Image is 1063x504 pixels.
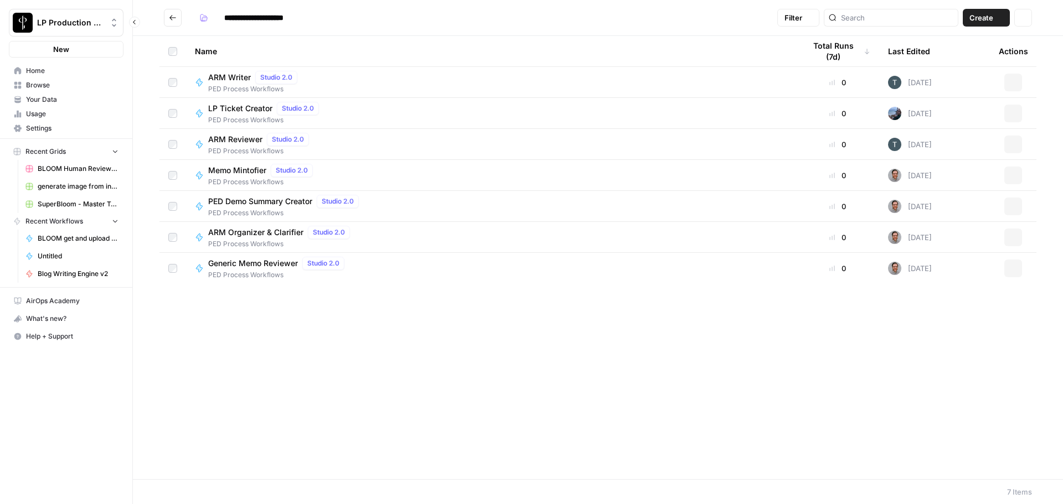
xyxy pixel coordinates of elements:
[208,239,354,249] span: PED Process Workflows
[26,80,118,90] span: Browse
[9,213,123,230] button: Recent Workflows
[888,169,932,182] div: [DATE]
[13,13,33,33] img: LP Production Workloads Logo
[208,72,251,83] span: ARM Writer
[20,195,123,213] a: SuperBloom - Master Topic List
[20,160,123,178] a: BLOOM Human Review (ver2)
[282,103,314,113] span: Studio 2.0
[25,147,66,157] span: Recent Grids
[38,164,118,174] span: BLOOM Human Review (ver2)
[9,62,123,80] a: Home
[888,76,901,89] img: ih2jixxbj7rylhb9xf8ex4kii2c8
[208,115,323,125] span: PED Process Workflows
[888,262,932,275] div: [DATE]
[20,247,123,265] a: Untitled
[208,196,312,207] span: PED Demo Summary Creator
[38,269,118,279] span: Blog Writing Engine v2
[307,258,339,268] span: Studio 2.0
[805,108,870,119] div: 0
[25,216,83,226] span: Recent Workflows
[888,169,901,182] img: 687sl25u46ey1xiwvt4n1x224os9
[805,139,870,150] div: 0
[208,177,317,187] span: PED Process Workflows
[9,310,123,328] button: What's new?
[260,72,292,82] span: Studio 2.0
[208,165,266,176] span: Memo Mintofier
[9,91,123,108] a: Your Data
[805,263,870,274] div: 0
[888,107,901,120] img: imtbutxky5a83lftvrm2mmrl9v6v
[38,199,118,209] span: SuperBloom - Master Topic List
[888,200,932,213] div: [DATE]
[888,138,901,151] img: ih2jixxbj7rylhb9xf8ex4kii2c8
[208,270,349,280] span: PED Process Workflows
[888,231,932,244] div: [DATE]
[208,103,272,114] span: LP Ticket Creator
[9,119,123,137] a: Settings
[272,134,304,144] span: Studio 2.0
[888,107,932,120] div: [DATE]
[195,133,787,156] a: ARM ReviewerStudio 2.0PED Process Workflows
[26,95,118,105] span: Your Data
[888,200,901,213] img: 687sl25u46ey1xiwvt4n1x224os9
[38,181,118,191] span: generate image from input image (copyright tests) duplicate Grid
[841,12,953,23] input: Search
[26,331,118,341] span: Help + Support
[888,36,930,66] div: Last Edited
[208,146,313,156] span: PED Process Workflows
[38,233,118,243] span: BLOOM get and upload media
[888,262,901,275] img: 687sl25u46ey1xiwvt4n1x224os9
[195,195,787,218] a: PED Demo Summary CreatorStudio 2.0PED Process Workflows
[195,36,787,66] div: Name
[888,76,932,89] div: [DATE]
[38,251,118,261] span: Untitled
[9,143,123,160] button: Recent Grids
[208,227,303,238] span: ARM Organizer & Clarifier
[276,165,308,175] span: Studio 2.0
[9,41,123,58] button: New
[53,44,69,55] span: New
[963,9,1010,27] button: Create
[195,102,787,125] a: LP Ticket CreatorStudio 2.0PED Process Workflows
[805,232,870,243] div: 0
[9,328,123,345] button: Help + Support
[26,66,118,76] span: Home
[969,12,993,23] span: Create
[9,9,123,37] button: Workspace: LP Production Workloads
[195,164,787,187] a: Memo MintofierStudio 2.0PED Process Workflows
[1007,486,1032,497] div: 7 Items
[20,230,123,247] a: BLOOM get and upload media
[805,77,870,88] div: 0
[26,109,118,119] span: Usage
[805,36,870,66] div: Total Runs (7d)
[888,138,932,151] div: [DATE]
[999,36,1028,66] div: Actions
[20,178,123,195] a: generate image from input image (copyright tests) duplicate Grid
[208,258,298,269] span: Generic Memo Reviewer
[322,196,354,206] span: Studio 2.0
[785,12,802,23] span: Filter
[195,257,787,280] a: Generic Memo ReviewerStudio 2.0PED Process Workflows
[777,9,819,27] button: Filter
[805,201,870,212] div: 0
[208,84,302,94] span: PED Process Workflows
[164,9,182,27] button: Go back
[208,208,363,218] span: PED Process Workflows
[20,265,123,283] a: Blog Writing Engine v2
[9,105,123,123] a: Usage
[9,292,123,310] a: AirOps Academy
[313,227,345,237] span: Studio 2.0
[37,17,104,28] span: LP Production Workloads
[9,310,123,327] div: What's new?
[26,296,118,306] span: AirOps Academy
[888,231,901,244] img: 687sl25u46ey1xiwvt4n1x224os9
[208,134,262,145] span: ARM Reviewer
[26,123,118,133] span: Settings
[195,71,787,94] a: ARM WriterStudio 2.0PED Process Workflows
[9,76,123,94] a: Browse
[805,170,870,181] div: 0
[195,226,787,249] a: ARM Organizer & ClarifierStudio 2.0PED Process Workflows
